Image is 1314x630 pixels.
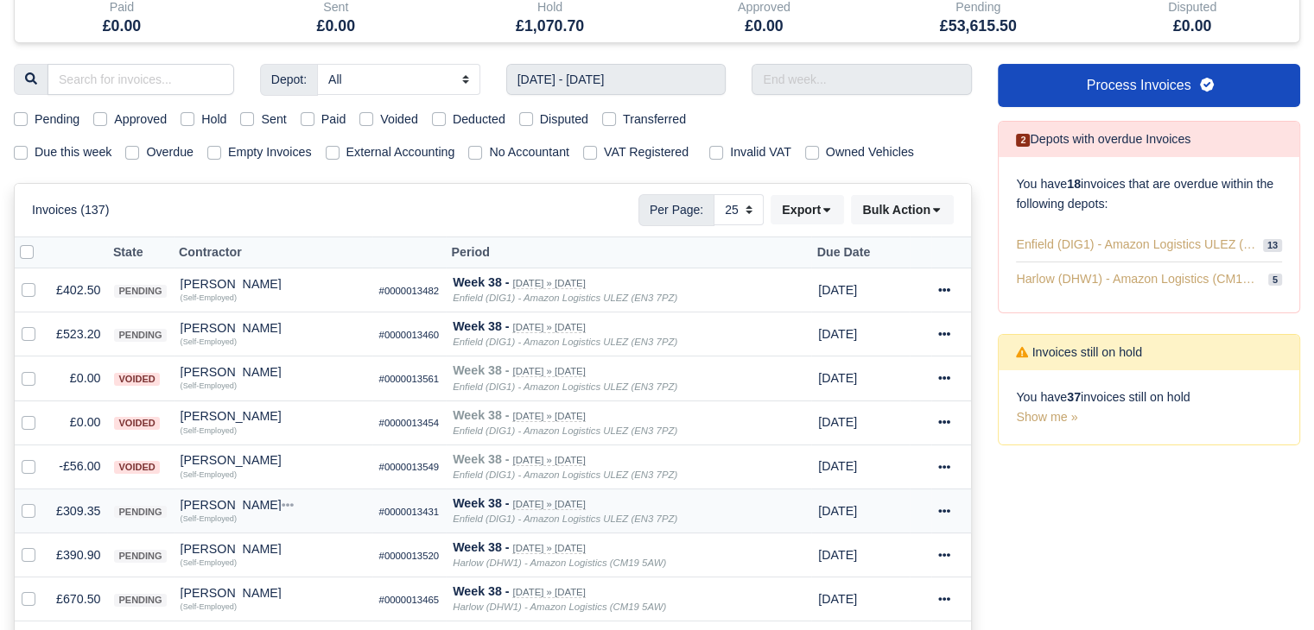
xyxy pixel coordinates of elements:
div: [PERSON_NAME] [181,278,365,290]
div: You have invoices still on hold [999,370,1299,444]
a: Harlow (DHW1) - Amazon Logistics (CM19 5AW) 5 [1016,262,1282,296]
span: pending [114,329,166,342]
td: £0.00 [49,400,107,444]
td: £523.20 [49,312,107,356]
td: £402.50 [49,268,107,312]
div: [PERSON_NAME] [181,543,365,555]
i: Enfield (DIG1) - Amazon Logistics ULEZ (EN3 7PZ) [453,337,677,347]
h5: £0.00 [28,17,216,35]
small: #0000013465 [379,595,440,605]
label: No Accountant [489,142,569,162]
td: -£56.00 [49,444,107,488]
small: #0000013482 [379,286,440,296]
span: 1 week from now [818,371,857,385]
div: [PERSON_NAME] [181,499,365,511]
label: VAT Registered [604,142,689,162]
label: Owned Vehicles [826,142,914,162]
small: (Self-Employed) [181,381,237,390]
div: [PERSON_NAME] [181,322,365,334]
label: Disputed [540,110,588,129]
small: #0000013520 [379,551,440,561]
th: State [107,236,173,268]
small: (Self-Employed) [181,470,237,479]
i: Harlow (DHW1) - Amazon Logistics (CM19 5AW) [453,602,666,612]
label: Transferred [623,110,686,129]
p: You have invoices that are overdue within the following depots: [1016,174,1282,214]
small: (Self-Employed) [181,293,237,302]
strong: Week 38 - [453,275,509,289]
h5: £53,615.50 [884,17,1072,35]
small: (Self-Employed) [181,558,237,567]
small: [DATE] » [DATE] [512,455,585,466]
span: 1 week from now [818,327,857,341]
div: [PERSON_NAME] [181,410,365,422]
span: Harlow (DHW1) - Amazon Logistics (CM19 5AW) [1016,269,1261,289]
span: pending [114,285,166,298]
span: Enfield (DIG1) - Amazon Logistics ULEZ (EN3 7PZ) [1016,235,1256,255]
small: #0000013454 [379,418,440,428]
a: Process Invoices [998,64,1300,107]
span: 1 week from now [818,283,857,297]
input: End week... [752,64,972,95]
h5: £1,070.70 [456,17,644,35]
iframe: Chat Widget [1228,547,1314,630]
strong: Week 38 - [453,540,509,554]
small: (Self-Employed) [181,337,237,346]
strong: 18 [1067,177,1081,191]
td: £0.00 [49,356,107,400]
span: pending [114,506,166,519]
a: Show me » [1016,410,1077,424]
span: 13 [1263,239,1282,252]
strong: Week 38 - [453,496,509,510]
td: £390.90 [49,533,107,577]
td: £670.50 [49,577,107,621]
small: #0000013460 [379,330,440,340]
span: voided [114,461,159,474]
i: Enfield (DIG1) - Amazon Logistics ULEZ (EN3 7PZ) [453,425,677,436]
i: Enfield (DIG1) - Amazon Logistics ULEZ (EN3 7PZ) [453,469,677,480]
label: Overdue [146,142,194,162]
label: Deducted [453,110,505,129]
small: [DATE] » [DATE] [512,543,585,554]
span: 5 [1268,274,1282,287]
div: [PERSON_NAME] [181,366,365,378]
span: Per Page: [638,194,714,225]
th: Period [446,236,811,268]
h6: Invoices (137) [32,203,109,217]
span: 2 [1016,134,1030,147]
small: (Self-Employed) [181,426,237,435]
small: (Self-Employed) [181,602,237,611]
label: Due this week [35,142,111,162]
small: [DATE] » [DATE] [512,499,585,510]
label: Invalid VAT [730,142,791,162]
span: voided [114,417,159,430]
span: pending [114,550,166,563]
small: (Self-Employed) [181,514,237,523]
label: Approved [114,110,167,129]
label: Empty Invoices [228,142,312,162]
span: 1 week from now [818,504,857,518]
span: 1 week from now [818,415,857,429]
div: [PERSON_NAME] [181,454,365,466]
label: Sent [261,110,286,129]
h6: Invoices still on hold [1016,345,1142,360]
label: Voided [380,110,418,129]
button: Export [771,195,844,224]
i: Enfield (DIG1) - Amazon Logistics ULEZ (EN3 7PZ) [453,381,677,392]
small: #0000013431 [379,507,440,517]
strong: Week 38 - [453,452,509,466]
small: [DATE] » [DATE] [512,366,585,377]
small: [DATE] » [DATE] [512,322,585,333]
h5: £0.00 [670,17,858,35]
i: Enfield (DIG1) - Amazon Logistics ULEZ (EN3 7PZ) [453,293,677,303]
button: Bulk Action [851,195,954,224]
th: Contractor [174,236,372,268]
strong: Week 38 - [453,408,509,422]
